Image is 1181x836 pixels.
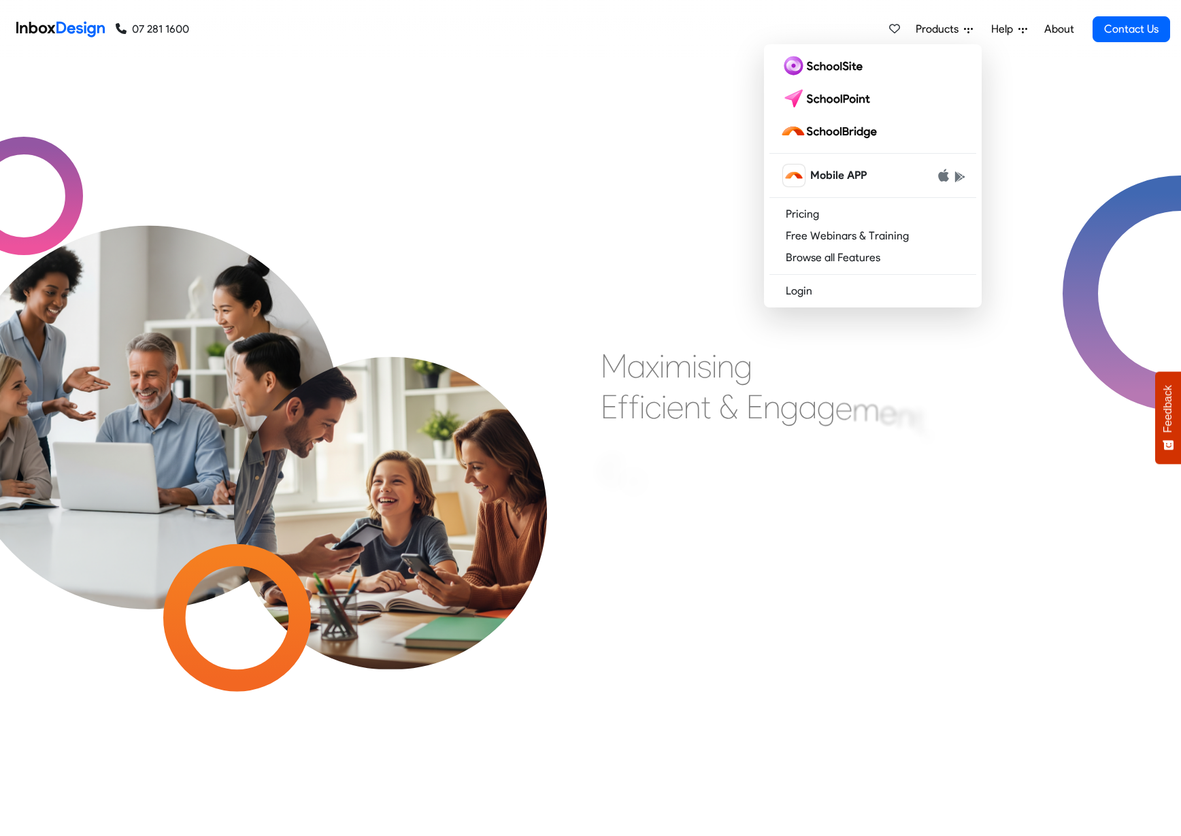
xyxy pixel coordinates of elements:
[769,159,976,192] a: schoolbridge icon Mobile APP
[692,346,697,386] div: i
[1093,16,1170,42] a: Contact Us
[712,346,717,386] div: i
[717,346,734,386] div: n
[661,386,667,427] div: i
[116,21,189,37] a: 07 281 1600
[769,225,976,247] a: Free Webinars & Training
[1040,16,1078,43] a: About
[916,21,964,37] span: Products
[719,386,738,427] div: &
[659,346,665,386] div: i
[810,167,867,184] span: Mobile APP
[924,404,931,445] div: ,
[914,399,924,440] div: t
[601,346,931,550] div: Maximising Efficient & Engagement, Connecting Schools, Families, and Students.
[817,386,835,427] div: g
[618,386,629,427] div: f
[764,44,982,307] div: Products
[852,389,880,430] div: m
[646,346,659,386] div: x
[769,280,976,302] a: Login
[601,346,627,386] div: M
[910,16,978,43] a: Products
[780,55,868,77] img: schoolsite logo
[627,346,646,386] div: a
[780,120,882,142] img: schoolbridge logo
[986,16,1033,43] a: Help
[629,386,639,427] div: f
[665,346,692,386] div: m
[667,386,684,427] div: e
[601,451,625,492] div: C
[684,386,701,427] div: n
[701,386,711,427] div: t
[639,386,645,427] div: i
[991,21,1018,37] span: Help
[780,386,799,427] div: g
[835,388,852,429] div: e
[642,465,659,505] div: n
[734,346,752,386] div: g
[625,457,642,498] div: o
[763,386,780,427] div: n
[880,392,897,433] div: e
[783,165,805,186] img: schoolbridge icon
[769,203,976,225] a: Pricing
[697,346,712,386] div: s
[799,386,817,427] div: a
[645,386,661,427] div: c
[746,386,763,427] div: E
[780,88,876,110] img: schoolpoint logo
[195,278,586,669] img: parents_with_child.png
[897,395,914,436] div: n
[1162,385,1174,433] span: Feedback
[769,247,976,269] a: Browse all Features
[1155,371,1181,464] button: Feedback - Show survey
[601,386,618,427] div: E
